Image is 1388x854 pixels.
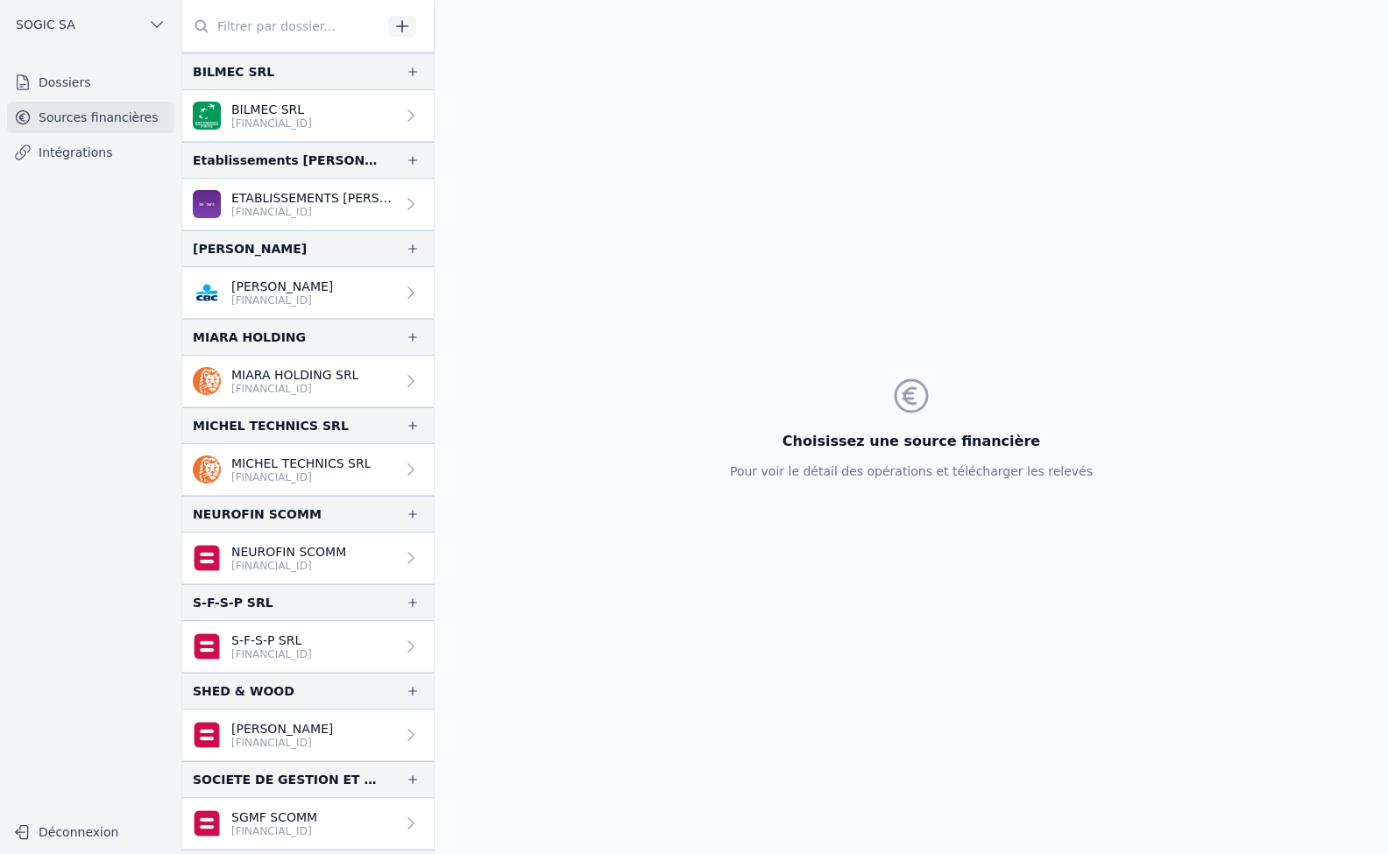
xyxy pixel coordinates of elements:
img: ing.png [193,367,221,395]
a: MIARA HOLDING SRL [FINANCIAL_ID] [182,356,434,407]
a: NEUROFIN SCOMM [FINANCIAL_ID] [182,533,434,584]
p: Pour voir le détail des opérations et télécharger les relevés [730,462,1093,480]
input: Filtrer par dossier... [182,11,382,42]
a: Dossiers [7,67,174,98]
div: NEUROFIN SCOMM [193,504,322,525]
p: [PERSON_NAME] [231,720,333,738]
a: [PERSON_NAME] [FINANCIAL_ID] [182,709,434,761]
img: BEOBANK_CTBKBEBX.png [193,190,221,218]
div: SHED & WOOD [193,681,294,702]
p: [FINANCIAL_ID] [231,559,346,573]
p: [FINANCIAL_ID] [231,824,317,838]
img: belfius-1.png [193,721,221,749]
a: [PERSON_NAME] [FINANCIAL_ID] [182,267,434,319]
a: ETABLISSEMENTS [PERSON_NAME] & F [FINANCIAL_ID] [182,179,434,230]
p: [FINANCIAL_ID] [231,205,395,219]
p: [FINANCIAL_ID] [231,736,333,750]
p: NEUROFIN SCOMM [231,543,346,561]
img: belfius-1.png [193,544,221,572]
a: S-F-S-P SRL [FINANCIAL_ID] [182,621,434,673]
div: [PERSON_NAME] [193,238,307,259]
div: BILMEC SRL [193,61,274,82]
a: Intégrations [7,137,174,168]
p: MICHEL TECHNICS SRL [231,455,371,472]
a: SGMF SCOMM [FINANCIAL_ID] [182,798,434,850]
div: MICHEL TECHNICS SRL [193,415,349,436]
p: [FINANCIAL_ID] [231,647,312,661]
p: MIARA HOLDING SRL [231,366,358,384]
a: BILMEC SRL [FINANCIAL_ID] [182,90,434,142]
img: BNP_BE_BUSINESS_GEBABEBB.png [193,102,221,130]
p: ETABLISSEMENTS [PERSON_NAME] & F [231,189,395,207]
img: CBC_CREGBEBB.png [193,279,221,307]
p: SGMF SCOMM [231,808,317,826]
h3: Choisissez une source financière [730,431,1093,452]
p: [FINANCIAL_ID] [231,382,358,396]
div: MIARA HOLDING [193,327,306,348]
p: [FINANCIAL_ID] [231,470,371,484]
a: Sources financières [7,102,174,133]
img: belfius-1.png [193,809,221,837]
img: ing.png [193,455,221,483]
button: SOGIC SA [7,11,174,39]
div: SOCIETE DE GESTION ET DE MOYENS POUR FIDUCIAIRES SCS [193,769,378,790]
button: Déconnexion [7,818,174,846]
a: MICHEL TECHNICS SRL [FINANCIAL_ID] [182,444,434,496]
div: Etablissements [PERSON_NAME] et fils [PERSON_NAME] [193,150,378,171]
p: BILMEC SRL [231,101,312,118]
p: [FINANCIAL_ID] [231,293,333,307]
span: SOGIC SA [16,16,75,33]
p: S-F-S-P SRL [231,632,312,649]
img: belfius-1.png [193,632,221,660]
p: [PERSON_NAME] [231,278,333,295]
div: S-F-S-P SRL [193,592,273,613]
p: [FINANCIAL_ID] [231,116,312,131]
